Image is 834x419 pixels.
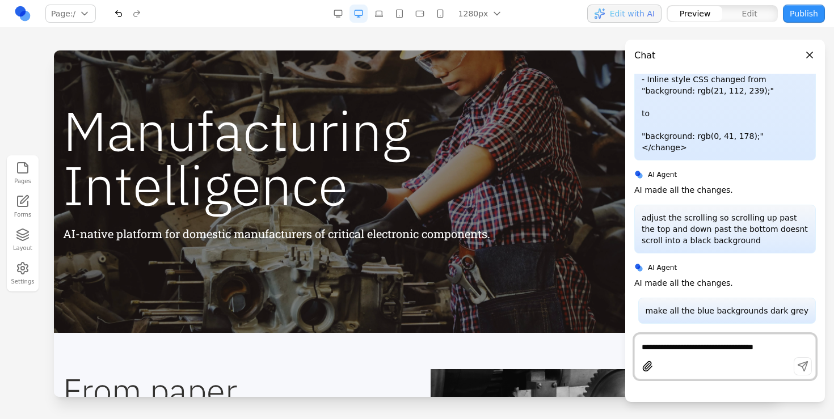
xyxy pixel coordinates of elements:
button: Pages [10,159,35,188]
button: Close panel [803,49,816,61]
div: AI Agent [634,263,816,273]
div: 85 [633,194,707,210]
div: 35 [633,77,707,92]
span: % [676,82,680,91]
button: Publish [783,5,825,23]
div: - 60 [633,136,707,151]
div: ERROR REDUCTION [633,181,707,190]
span: % [676,200,680,209]
span: Edit with AI [610,8,655,19]
span: % [679,141,683,150]
h3: Chat [634,49,655,62]
button: Mobile [431,5,449,23]
button: Page:/ [45,5,96,23]
button: Tablet [390,5,408,23]
button: Layout [10,226,35,255]
div: CAPACITY INCREASE [633,63,707,72]
button: Desktop [349,5,368,23]
a: Forms [10,192,35,221]
div: AI Agent [634,170,816,180]
iframe: Preview [54,50,780,397]
button: Laptop [370,5,388,23]
span: Edit [742,8,757,19]
button: Desktop Wide [329,5,347,23]
button: Settings [10,259,35,288]
button: Mobile Landscape [411,5,429,23]
p: AI made all the changes. [634,277,733,289]
p: adjust the scrolling so scrolling up past the top and down past the bottom doesnt scroll into a b... [642,212,808,246]
div: WORKFLOW TIME [633,122,707,131]
button: Edit with AI [587,5,662,23]
p: make all the blue backgrounds dark grey [646,305,808,316]
button: 1280px [452,5,510,23]
span: Preview [680,8,711,19]
p: AI made all the changes. [634,184,733,196]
